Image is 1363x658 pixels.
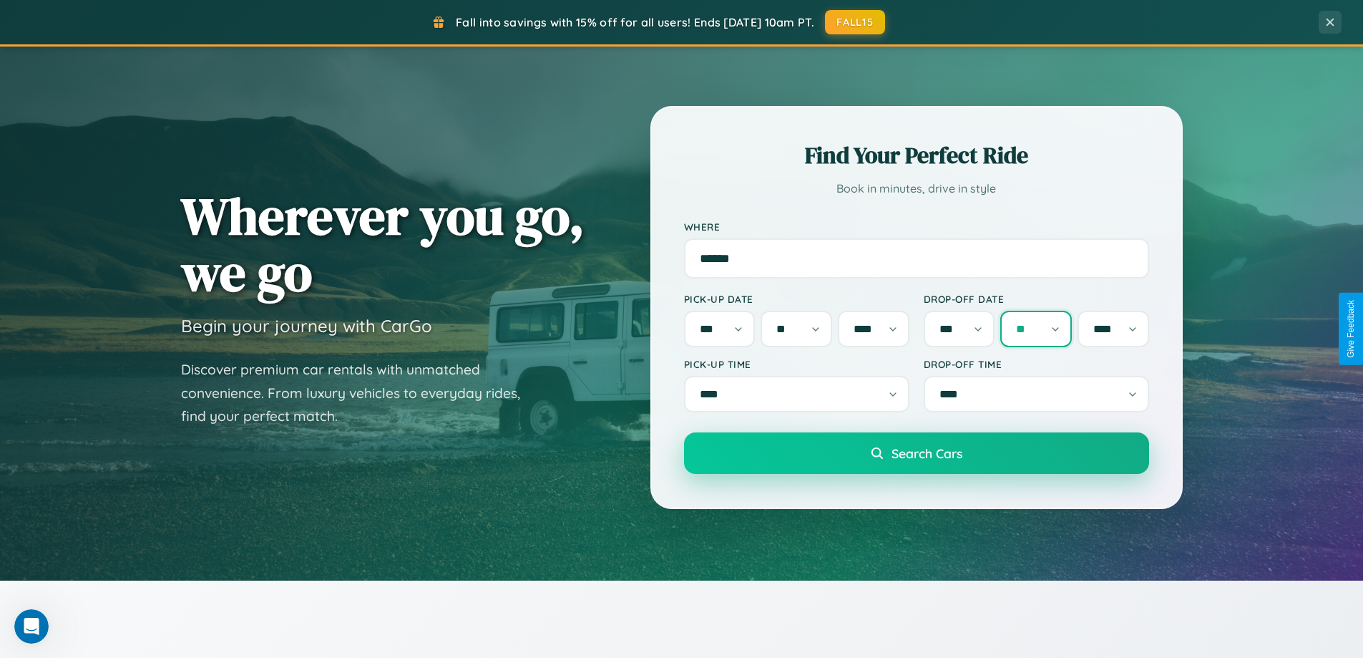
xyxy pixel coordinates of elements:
label: Where [684,221,1149,233]
p: Discover premium car rentals with unmatched convenience. From luxury vehicles to everyday rides, ... [181,358,539,428]
h3: Begin your journey with CarGo [181,315,432,337]
span: Search Cars [891,445,962,461]
div: Give Feedback [1346,300,1356,358]
h1: Wherever you go, we go [181,188,585,301]
label: Drop-off Time [924,358,1149,370]
iframe: Intercom live chat [14,609,49,644]
label: Drop-off Date [924,293,1149,305]
label: Pick-up Date [684,293,909,305]
button: FALL15 [825,10,885,34]
span: Fall into savings with 15% off for all users! Ends [DATE] 10am PT. [456,15,814,29]
p: Book in minutes, drive in style [684,178,1149,199]
h2: Find Your Perfect Ride [684,140,1149,171]
label: Pick-up Time [684,358,909,370]
button: Search Cars [684,432,1149,474]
